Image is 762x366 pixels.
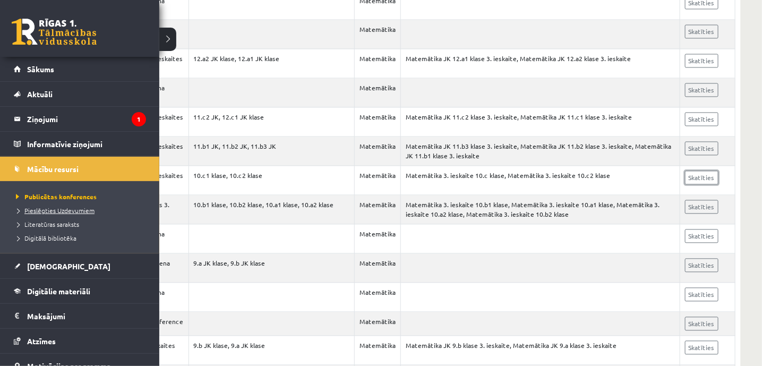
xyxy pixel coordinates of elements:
span: Mācību resursi [27,164,79,174]
td: Matemātika 3. ieskaite 10.c klase, Matemātika 3. ieskaite 10.c2 klase [401,166,680,195]
td: Matemātika [355,283,401,312]
a: Digitālā bibliotēka [13,233,149,243]
td: 11.c2 JK, 12.c1 JK klase [189,108,355,137]
a: Pieslēgties Uzdevumiem [13,206,149,215]
a: Skatīties [685,229,718,243]
td: Matemātika [355,166,401,195]
legend: Informatīvie ziņojumi [27,132,146,156]
a: Maksājumi [14,304,146,328]
td: 10.c1 klase, 10.c2 klase [189,166,355,195]
a: Skatīties [685,200,718,214]
a: Skatīties [685,171,718,185]
span: Aktuāli [27,89,53,99]
span: Digitālie materiāli [27,286,90,296]
a: Rīgas 1. Tālmācības vidusskola [12,19,97,45]
span: Atzīmes [27,336,56,346]
td: 10.b1 klase, 10.b2 klase, 10.a1 klase, 10.a2 klase [189,195,355,225]
a: Publicētas konferences [13,192,149,201]
td: Matemātika [355,336,401,365]
td: 9.b JK klase, 9.a JK klase [189,336,355,365]
a: Skatīties [685,25,718,39]
a: Atzīmes [14,329,146,353]
legend: Maksājumi [27,304,146,328]
td: Matemātika JK 11.c2 klase 3. ieskaite, Matemātika JK 11.c1 klase 3. ieskaite [401,108,680,137]
td: Matemātika JK 9.b klase 3. ieskaite, Matemātika JK 9.a klase 3. ieskaite [401,336,680,365]
a: Skatīties [685,341,718,355]
a: Sākums [14,57,146,81]
a: Skatīties [685,54,718,68]
span: Literatūras saraksts [13,220,79,228]
a: Skatīties [685,317,718,331]
td: Matemātika JK 11.b3 klase 3. ieskaite, Matemātika JK 11.b2 klase 3. ieskaite, Matemātika JK 11.b1... [401,137,680,166]
td: Matemātika [355,79,401,108]
a: Informatīvie ziņojumi [14,132,146,156]
td: Matemātika [355,137,401,166]
td: Matemātika [355,195,401,225]
a: Skatīties [685,113,718,126]
a: Aktuāli [14,82,146,106]
a: Literatūras saraksts [13,219,149,229]
td: Matemātika [355,225,401,254]
a: Skatīties [685,288,718,302]
td: Matemātika [355,20,401,49]
td: Matemātika JK 12.a1 klase 3. ieskaite, Matemātika JK 12.a2 klase 3. ieskaite [401,49,680,79]
a: Skatīties [685,83,718,97]
span: [DEMOGRAPHIC_DATA] [27,261,110,271]
td: Matemātika 3. ieskaite 10.b1 klase, Matemātika 3. ieskaite 10.a1 klase, Matemātika 3. ieskaite 10... [401,195,680,225]
td: 9.a JK klase, 9.b JK klase [189,254,355,283]
a: Skatīties [685,259,718,273]
td: 12.a2 JK klase, 12.a1 JK klase [189,49,355,79]
td: 11.b1 JK, 11.b2 JK, 11.b3 JK [189,137,355,166]
td: Matemātika [355,108,401,137]
span: Publicētas konferences [13,192,97,201]
td: Matemātika [355,254,401,283]
a: Mācību resursi [14,157,146,181]
a: Skatīties [685,142,718,156]
td: Matemātika [355,49,401,79]
legend: Ziņojumi [27,107,146,131]
span: Digitālā bibliotēka [13,234,76,242]
td: Matemātika [355,312,401,336]
a: Digitālie materiāli [14,279,146,303]
a: [DEMOGRAPHIC_DATA] [14,254,146,278]
span: Pieslēgties Uzdevumiem [13,206,95,215]
i: 1 [132,112,146,126]
a: Ziņojumi1 [14,107,146,131]
span: Sākums [27,64,54,74]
